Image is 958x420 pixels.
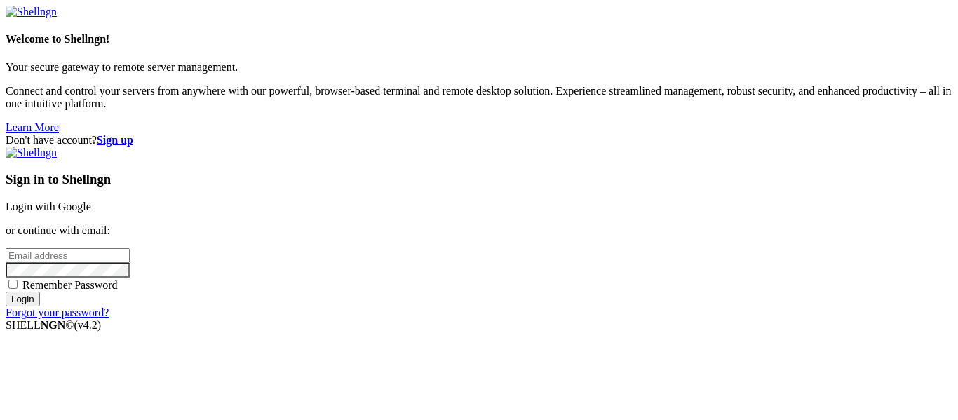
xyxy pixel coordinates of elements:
p: or continue with email: [6,224,952,237]
img: Shellngn [6,6,57,18]
p: Your secure gateway to remote server management. [6,61,952,74]
span: SHELL © [6,319,101,331]
span: 4.2.0 [74,319,102,331]
h4: Welcome to Shellngn! [6,33,952,46]
div: Don't have account? [6,134,952,147]
a: Learn More [6,121,59,133]
a: Login with Google [6,201,91,212]
input: Login [6,292,40,306]
input: Email address [6,248,130,263]
input: Remember Password [8,280,18,289]
span: Remember Password [22,279,118,291]
img: Shellngn [6,147,57,159]
a: Sign up [97,134,133,146]
a: Forgot your password? [6,306,109,318]
h3: Sign in to Shellngn [6,172,952,187]
p: Connect and control your servers from anywhere with our powerful, browser-based terminal and remo... [6,85,952,110]
b: NGN [41,319,66,331]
